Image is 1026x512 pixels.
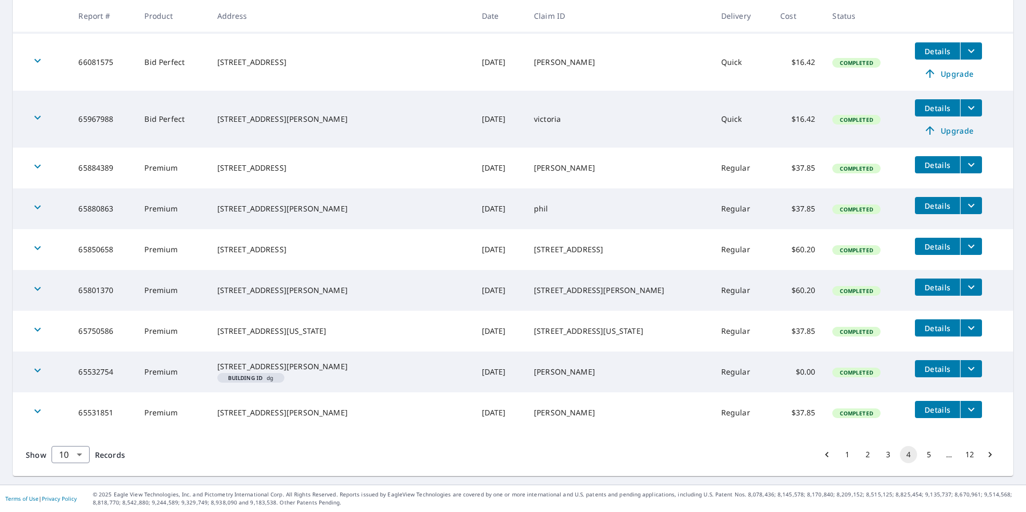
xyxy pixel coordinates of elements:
td: Regular [713,392,772,433]
span: Completed [833,246,879,254]
td: $60.20 [772,229,824,270]
td: [DATE] [473,392,525,433]
span: Details [921,242,954,252]
td: 65880863 [70,188,136,229]
span: Completed [833,165,879,172]
span: Completed [833,287,879,295]
button: detailsBtn-65850658 [915,238,960,255]
td: [DATE] [473,91,525,148]
button: filesDropdownBtn-65531851 [960,401,982,418]
td: Premium [136,148,208,188]
span: Details [921,364,954,374]
td: $37.85 [772,311,824,352]
a: Upgrade [915,122,982,139]
span: Completed [833,59,879,67]
td: 66081575 [70,34,136,91]
button: filesDropdownBtn-65532754 [960,360,982,377]
td: 65531851 [70,392,136,433]
span: Records [95,450,125,460]
td: Regular [713,270,772,311]
div: [STREET_ADDRESS][PERSON_NAME] [217,407,465,418]
button: detailsBtn-65532754 [915,360,960,377]
span: Completed [833,409,879,417]
td: $16.42 [772,34,824,91]
button: detailsBtn-65967988 [915,99,960,116]
span: Details [921,405,954,415]
button: filesDropdownBtn-65880863 [960,197,982,214]
span: Details [921,282,954,292]
td: [DATE] [473,229,525,270]
button: Go to next page [981,446,999,463]
td: $16.42 [772,91,824,148]
td: Regular [713,148,772,188]
span: Completed [833,369,879,376]
span: Details [921,201,954,211]
div: [STREET_ADDRESS][PERSON_NAME] [217,361,465,372]
td: Regular [713,311,772,352]
div: [STREET_ADDRESS] [217,163,465,173]
td: Bid Perfect [136,34,208,91]
button: Go to previous page [818,446,836,463]
div: [STREET_ADDRESS] [217,244,465,255]
button: detailsBtn-66081575 [915,42,960,60]
button: detailsBtn-65801370 [915,279,960,296]
td: $37.85 [772,188,824,229]
td: $37.85 [772,392,824,433]
span: Upgrade [921,67,976,80]
a: Privacy Policy [42,495,77,502]
button: Go to page 12 [961,446,978,463]
span: Details [921,46,954,56]
td: Bid Perfect [136,91,208,148]
td: 65850658 [70,229,136,270]
td: Premium [136,229,208,270]
span: Upgrade [921,124,976,137]
p: © 2025 Eagle View Technologies, Inc. and Pictometry International Corp. All Rights Reserved. Repo... [93,491,1021,507]
td: 65532754 [70,352,136,392]
td: Regular [713,229,772,270]
td: 65884389 [70,148,136,188]
td: Premium [136,392,208,433]
button: Go to page 1 [839,446,856,463]
a: Terms of Use [5,495,39,502]
div: [STREET_ADDRESS][US_STATE] [217,326,465,337]
span: Completed [833,328,879,335]
td: [PERSON_NAME] [525,352,713,392]
button: Go to page 3 [880,446,897,463]
td: 65801370 [70,270,136,311]
div: [STREET_ADDRESS] [217,57,465,68]
div: [STREET_ADDRESS][PERSON_NAME] [217,285,465,296]
span: Details [921,323,954,333]
td: $37.85 [772,148,824,188]
button: filesDropdownBtn-65750586 [960,319,982,337]
button: detailsBtn-65750586 [915,319,960,337]
td: [DATE] [473,188,525,229]
button: detailsBtn-65884389 [915,156,960,173]
td: [PERSON_NAME] [525,34,713,91]
span: Details [921,103,954,113]
nav: pagination navigation [817,446,1000,463]
td: Quick [713,91,772,148]
button: filesDropdownBtn-66081575 [960,42,982,60]
button: filesDropdownBtn-65884389 [960,156,982,173]
td: phil [525,188,713,229]
td: [DATE] [473,270,525,311]
button: detailsBtn-65531851 [915,401,960,418]
button: filesDropdownBtn-65850658 [960,238,982,255]
span: Completed [833,116,879,123]
span: Completed [833,206,879,213]
a: Upgrade [915,65,982,82]
button: filesDropdownBtn-65967988 [960,99,982,116]
td: [DATE] [473,311,525,352]
td: $60.20 [772,270,824,311]
td: [STREET_ADDRESS] [525,229,713,270]
td: Regular [713,188,772,229]
td: Quick [713,34,772,91]
p: | [5,495,77,502]
td: [DATE] [473,148,525,188]
div: Show 10 records [52,446,90,463]
td: [STREET_ADDRESS][US_STATE] [525,311,713,352]
td: 65967988 [70,91,136,148]
td: victoria [525,91,713,148]
button: Go to page 2 [859,446,876,463]
button: filesDropdownBtn-65801370 [960,279,982,296]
